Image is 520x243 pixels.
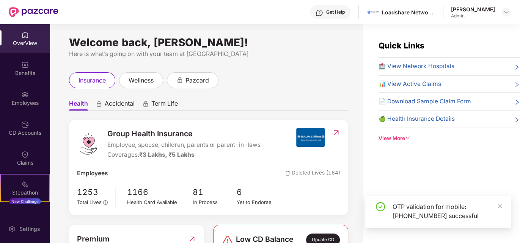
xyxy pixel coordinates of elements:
[96,100,102,107] div: animation
[503,9,509,15] img: svg+xml;base64,PHN2ZyBpZD0iRHJvcGRvd24tMzJ4MzIiIHhtbG5zPSJodHRwOi8vd3d3LnczLm9yZy8yMDAwL3N2ZyIgd2...
[21,181,29,188] img: svg+xml;base64,PHN2ZyB4bWxucz0iaHR0cDovL3d3dy53My5vcmcvMjAwMC9zdmciIHdpZHRoPSIyMSIgaGVpZ2h0PSIyMC...
[142,100,149,107] div: animation
[17,225,42,233] div: Settings
[285,171,290,176] img: deleteIcon
[21,31,29,39] img: svg+xml;base64,PHN2ZyBpZD0iSG9tZSIgeG1sbnM9Imh0dHA6Ly93d3cudzMub3JnLzIwMDAvc3ZnIiB3aWR0aD0iMjAiIG...
[8,225,16,233] img: svg+xml;base64,PHN2ZyBpZD0iU2V0dGluZy0yMHgyMCIgeG1sbnM9Imh0dHA6Ly93d3cudzMub3JnLzIwMDAvc3ZnIiB3aW...
[451,6,495,13] div: [PERSON_NAME]
[316,9,323,17] img: svg+xml;base64,PHN2ZyBpZD0iSGVscC0zMngzMiIgeG1sbnM9Imh0dHA6Ly93d3cudzMub3JnLzIwMDAvc3ZnIiB3aWR0aD...
[9,198,41,204] div: New Challenge
[379,79,441,89] span: 📊 View Active Claims
[1,189,49,196] div: Stepathon
[497,204,503,209] span: close
[296,128,325,147] img: insurerIcon
[514,116,520,123] span: right
[127,198,193,206] div: Health Card Available
[105,100,135,111] span: Accidental
[9,7,58,17] img: New Pazcare Logo
[129,76,154,85] span: wellness
[185,76,209,85] span: pazcard
[514,98,520,106] span: right
[376,202,385,211] span: check-circle
[139,151,195,158] span: ₹3 Lakhs, ₹5 Lakhs
[514,63,520,71] span: right
[368,7,379,18] img: 1629197545249.jpeg
[393,202,502,220] div: OTP validation for mobile: [PHONE_NUMBER] successful
[69,100,88,111] span: Health
[127,186,193,198] span: 1166
[107,150,261,159] div: Coverages:
[151,100,178,111] span: Term Life
[237,186,281,198] span: 6
[451,13,495,19] div: Admin
[237,198,281,206] div: Yet to Endorse
[379,97,471,106] span: 📄 Download Sample Claim Form
[69,49,348,59] div: Here is what’s going on with your team at [GEOGRAPHIC_DATA]
[103,200,108,205] span: info-circle
[514,81,520,89] span: right
[77,132,100,155] img: logo
[21,121,29,128] img: svg+xml;base64,PHN2ZyBpZD0iQ0RfQWNjb3VudHMiIGRhdGEtbmFtZT0iQ0QgQWNjb3VudHMiIHhtbG5zPSJodHRwOi8vd3...
[379,134,520,142] div: View More
[79,76,106,85] span: insurance
[107,140,261,150] span: Employee, spouse, children, parents or parent-in-laws
[69,39,348,45] div: Welcome back, [PERSON_NAME]!
[21,151,29,158] img: svg+xml;base64,PHN2ZyBpZD0iQ2xhaW0iIHhtbG5zPSJodHRwOi8vd3d3LnczLm9yZy8yMDAwL3N2ZyIgd2lkdGg9IjIwIi...
[193,186,237,198] span: 81
[107,128,261,140] span: Group Health Insurance
[21,91,29,98] img: svg+xml;base64,PHN2ZyBpZD0iRW1wbG95ZWVzIiB4bWxucz0iaHR0cDovL3d3dy53My5vcmcvMjAwMC9zdmciIHdpZHRoPS...
[382,9,435,16] div: Loadshare Networks Pvt Ltd
[379,114,455,123] span: 🍏 Health Insurance Details
[193,198,237,206] div: In Process
[77,199,102,205] span: Total Lives
[21,61,29,69] img: svg+xml;base64,PHN2ZyBpZD0iQmVuZWZpdHMiIHhtbG5zPSJodHRwOi8vd3d3LnczLm9yZy8yMDAwL3N2ZyIgd2lkdGg9Ij...
[77,186,110,198] span: 1253
[77,169,108,178] span: Employees
[379,62,454,71] span: 🏥 View Network Hospitals
[405,136,410,141] span: down
[326,9,345,15] div: Get Help
[379,41,424,50] span: Quick Links
[285,169,340,178] span: Deleted Lives (164)
[332,129,340,136] img: RedirectIcon
[176,76,183,83] div: animation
